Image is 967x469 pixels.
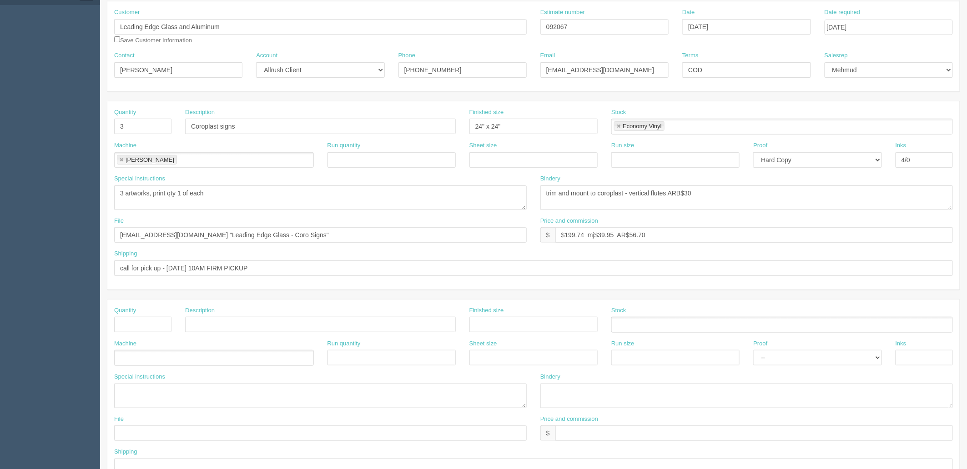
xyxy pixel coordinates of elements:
[114,249,137,258] label: Shipping
[540,425,555,441] div: $
[611,108,626,117] label: Stock
[114,448,137,456] label: Shipping
[825,51,848,60] label: Salesrep
[327,141,361,150] label: Run quantity
[469,306,504,315] label: Finished size
[623,123,662,129] div: Economy Vinyl
[114,339,136,348] label: Machine
[469,141,497,150] label: Sheet size
[114,8,527,45] div: Save Customer Information
[896,141,907,150] label: Inks
[825,8,861,17] label: Date required
[114,51,135,60] label: Contact
[114,19,527,35] input: Enter customer name
[114,415,124,424] label: File
[540,8,585,17] label: Estimate number
[185,108,215,117] label: Description
[114,141,136,150] label: Machine
[611,339,635,348] label: Run size
[540,175,560,183] label: Bindery
[114,175,165,183] label: Special instructions
[256,51,277,60] label: Account
[753,141,767,150] label: Proof
[327,339,361,348] label: Run quantity
[540,415,598,424] label: Price and commission
[540,227,555,243] div: $
[398,51,416,60] label: Phone
[540,185,953,210] textarea: trim and mount to coroplast - vertical flutes ARB$30
[114,8,140,17] label: Customer
[114,217,124,225] label: File
[611,141,635,150] label: Run size
[469,339,497,348] label: Sheet size
[114,185,527,210] textarea: 3 artworks, print qty 1 of each
[469,108,504,117] label: Finished size
[540,217,598,225] label: Price and commission
[185,306,215,315] label: Description
[896,339,907,348] label: Inks
[682,51,698,60] label: Terms
[753,339,767,348] label: Proof
[114,108,136,117] label: Quantity
[114,373,165,381] label: Special instructions
[114,306,136,315] label: Quantity
[540,373,560,381] label: Bindery
[611,306,626,315] label: Stock
[540,51,555,60] label: Email
[126,157,174,163] div: [PERSON_NAME]
[682,8,695,17] label: Date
